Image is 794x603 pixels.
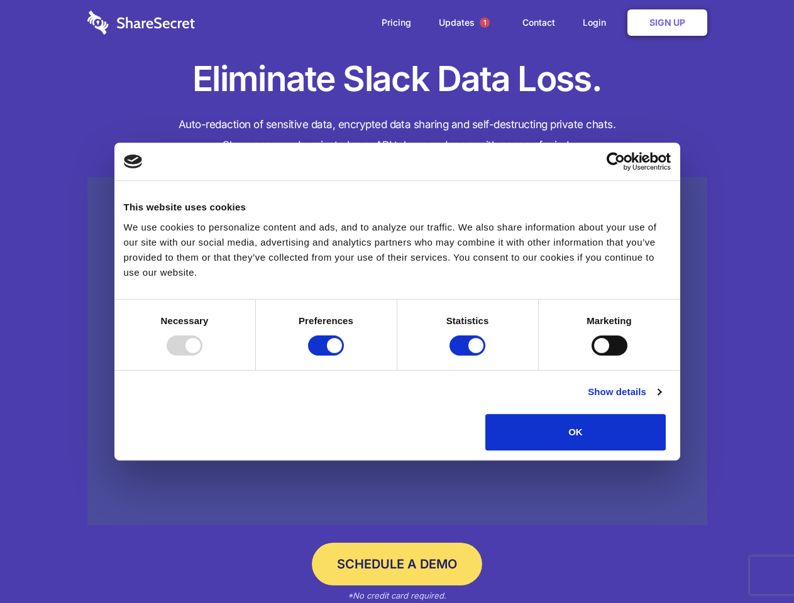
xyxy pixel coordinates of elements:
span: 1 [480,18,490,28]
strong: Necessary [161,315,209,326]
h4: Auto-redaction of sensitive data, encrypted data sharing and self-destructing private chats. Shar... [87,114,707,156]
a: Wistia video thumbnail [87,177,707,526]
button: OK [485,414,666,450]
a: Sign Up [627,9,707,36]
img: logo [124,155,143,168]
div: This website uses cookies [124,200,671,215]
div: We use cookies to personalize content and ads, and to analyze our traffic. We also share informat... [124,220,671,280]
img: logo-wordmark-white-trans-d4663122ce5f474addd5e946df7df03e33cb6a1c49d2221995e7729f52c070b2.svg [87,11,195,35]
a: Contact [510,3,568,42]
strong: Preferences [299,315,353,326]
em: *No credit card required. [348,590,446,600]
strong: Marketing [587,315,632,326]
strong: Statistics [446,315,489,326]
a: Schedule a Demo [312,543,482,585]
h1: Eliminate Slack Data Loss. [87,57,707,102]
a: Login [570,3,625,42]
a: Show details [588,384,661,399]
a: Usercentrics Cookiebot - opens in a new window [561,152,671,171]
a: Pricing [369,3,424,42]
